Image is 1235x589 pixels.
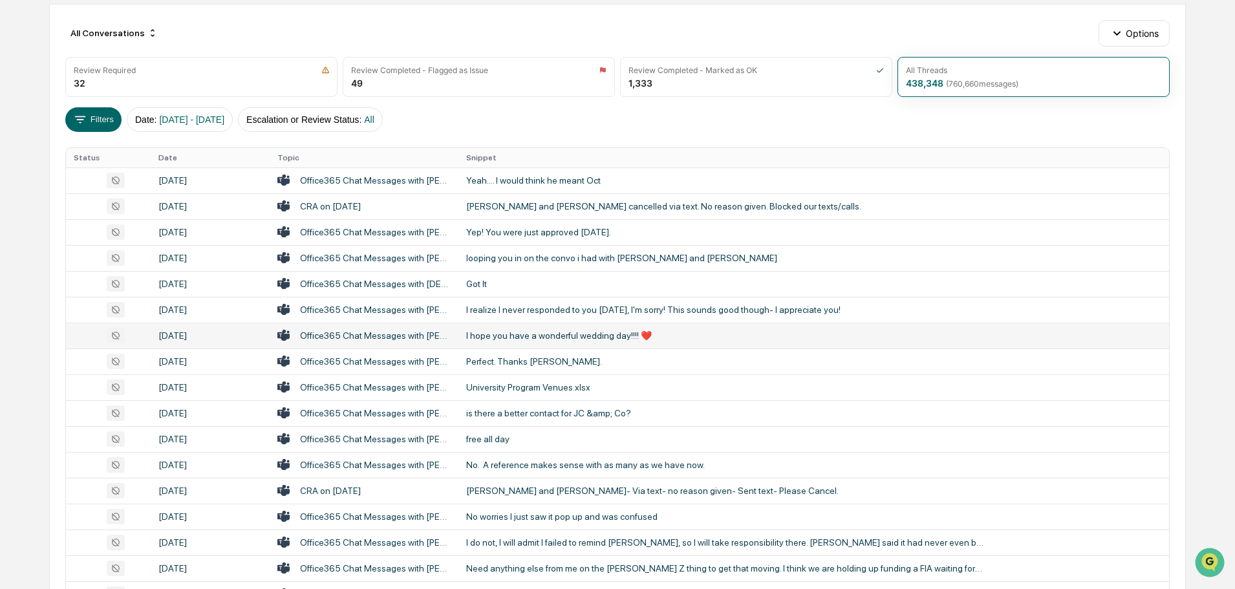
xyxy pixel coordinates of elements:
[65,107,122,132] button: Filters
[158,279,262,289] div: [DATE]
[44,99,212,112] div: Start new chat
[466,408,983,418] div: is there a better contact for JC &amp; Co?
[351,65,488,75] div: Review Completed - Flagged as Issue
[74,65,136,75] div: Review Required
[300,201,361,211] div: CRA on [DATE]
[466,382,983,392] div: University Program Venues.xlsx
[300,460,451,470] div: Office365 Chat Messages with [PERSON_NAME], [PERSON_NAME] [PERSON_NAME] on [DATE]
[300,279,451,289] div: Office365 Chat Messages with [DEMOGRAPHIC_DATA][PERSON_NAME], [PERSON_NAME] on [DATE]
[158,511,262,522] div: [DATE]
[300,227,451,237] div: Office365 Chat Messages with [PERSON_NAME], [PERSON_NAME] [PERSON_NAME] on [DATE]
[466,305,983,315] div: I realize I never responded to you [DATE], I'm sorry! This sounds good though- I appreciate you!
[628,65,757,75] div: Review Completed - Marked as OK
[466,537,983,548] div: I do not, I will admit I failed to remind [PERSON_NAME], so I will take responsibility there. [PE...
[8,158,89,181] a: 🖐️Preclearance
[158,382,262,392] div: [DATE]
[158,253,262,263] div: [DATE]
[238,107,383,132] button: Escalation or Review Status:All
[8,182,87,206] a: 🔎Data Lookup
[158,563,262,573] div: [DATE]
[26,187,81,200] span: Data Lookup
[466,486,983,496] div: [PERSON_NAME] and [PERSON_NAME]- Via text- no reason given- Sent text- Please Cancel.
[599,66,607,74] img: icon
[94,164,104,175] div: 🗄️
[906,78,1018,89] div: 438,348
[466,175,983,186] div: Yeah.... I would think he meant Oct
[159,114,224,125] span: [DATE] - [DATE]
[129,219,156,229] span: Pylon
[13,27,235,48] p: How can we help?
[906,65,947,75] div: All Threads
[300,511,451,522] div: Office365 Chat Messages with [PERSON_NAME], [PERSON_NAME] on [DATE]
[466,511,983,522] div: No worries I just saw it pop up and was confused
[151,148,270,167] th: Date
[220,103,235,118] button: Start new chat
[107,163,160,176] span: Attestations
[458,148,1169,167] th: Snippet
[270,148,458,167] th: Topic
[321,66,330,74] img: icon
[351,78,363,89] div: 49
[300,408,451,418] div: Office365 Chat Messages with [PERSON_NAME], [PERSON_NAME] on [DATE]
[158,408,262,418] div: [DATE]
[300,175,451,186] div: Office365 Chat Messages with [PERSON_NAME], [PERSON_NAME] on [DATE]
[158,356,262,367] div: [DATE]
[466,460,983,470] div: No. A reference makes sense with as many as we have now.
[300,563,451,573] div: Office365 Chat Messages with [PERSON_NAME], [PERSON_NAME] on [DATE]
[300,253,451,263] div: Office365 Chat Messages with [PERSON_NAME], [PERSON_NAME] on [DATE]
[44,112,164,122] div: We're available if you need us!
[364,114,374,125] span: All
[466,201,983,211] div: [PERSON_NAME] and [PERSON_NAME] cancelled via text. No reason given. Blocked our texts/calls.
[74,78,85,89] div: 32
[158,330,262,341] div: [DATE]
[300,356,451,367] div: Office365 Chat Messages with [PERSON_NAME], [PERSON_NAME] on [DATE]
[158,227,262,237] div: [DATE]
[300,382,451,392] div: Office365 Chat Messages with [PERSON_NAME], [PERSON_NAME] on [DATE]
[876,66,884,74] img: icon
[466,279,983,289] div: Got It
[89,158,166,181] a: 🗄️Attestations
[466,356,983,367] div: Perfect. Thanks [PERSON_NAME].
[158,537,262,548] div: [DATE]
[946,79,1018,89] span: ( 760,660 messages)
[158,175,262,186] div: [DATE]
[300,486,361,496] div: CRA on [DATE]
[300,537,451,548] div: Office365 Chat Messages with [PERSON_NAME], [PERSON_NAME] on [DATE]
[300,434,451,444] div: Office365 Chat Messages with [PERSON_NAME], [PERSON_NAME] on [DATE]
[466,253,983,263] div: looping you in on the convo i had with [PERSON_NAME] and [PERSON_NAME]
[300,330,451,341] div: Office365 Chat Messages with [PERSON_NAME], [PERSON_NAME] on [DATE]
[127,107,233,132] button: Date:[DATE] - [DATE]
[628,78,652,89] div: 1,333
[158,460,262,470] div: [DATE]
[13,99,36,122] img: 1746055101610-c473b297-6a78-478c-a979-82029cc54cd1
[158,486,262,496] div: [DATE]
[158,201,262,211] div: [DATE]
[466,434,983,444] div: free all day
[66,148,150,167] th: Status
[65,23,163,43] div: All Conversations
[466,563,983,573] div: Need anything else from me on the [PERSON_NAME] Z thing to get that moving. I think we are holdin...
[26,163,83,176] span: Preclearance
[466,227,983,237] div: Yep! You were just approved [DATE].
[158,305,262,315] div: [DATE]
[158,434,262,444] div: [DATE]
[91,219,156,229] a: Powered byPylon
[300,305,451,315] div: Office365 Chat Messages with [PERSON_NAME], [PERSON_NAME] on [DATE]
[1194,546,1229,581] iframe: Open customer support
[1099,20,1169,46] button: Options
[466,330,983,341] div: I hope you have a wonderful wedding day!!!! ❤️
[13,164,23,175] div: 🖐️
[13,189,23,199] div: 🔎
